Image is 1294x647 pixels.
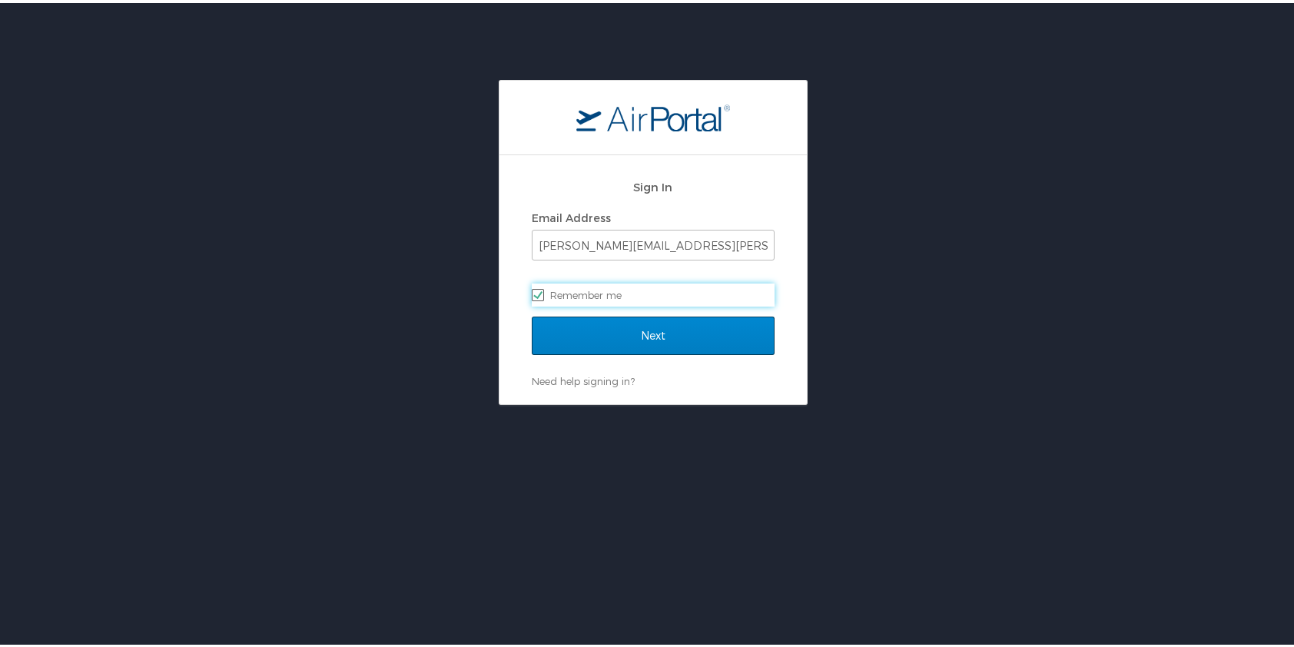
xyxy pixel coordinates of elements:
h2: Sign In [532,175,775,193]
img: logo [576,101,730,128]
label: Remember me [532,280,775,304]
input: Next [532,314,775,352]
a: Need help signing in? [532,372,635,384]
label: Email Address [532,208,611,221]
